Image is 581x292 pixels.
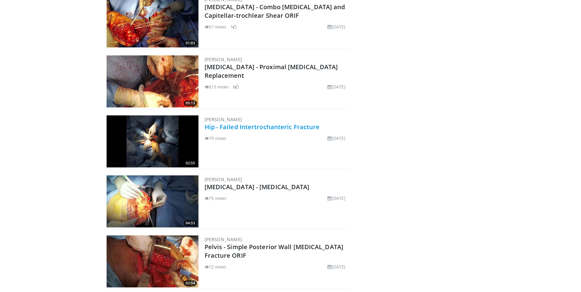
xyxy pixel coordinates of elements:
span: 01:03 [184,40,197,46]
a: 05:13 [107,55,198,107]
li: 72 views [205,264,227,270]
a: [MEDICAL_DATA] - Combo [MEDICAL_DATA] and Capitellar-trochlear Shear ORIF [205,3,345,20]
span: 02:54 [184,280,197,286]
span: 05:13 [184,100,197,106]
li: [DATE] [327,135,345,141]
img: 746a418b-32e2-46ca-9f6c-3e7f7f863dad.300x170_q85_crop-smart_upscale.jpg [107,55,198,107]
li: 1 [230,24,236,30]
li: [DATE] [327,84,345,90]
a: [PERSON_NAME] [205,56,242,62]
span: 04:53 [184,220,197,226]
a: 02:55 [107,115,198,167]
li: 6 [233,84,239,90]
a: Hip - Failed Intertrochanteric Fracture [205,123,320,131]
img: a65d029b-de48-4001-97d6-ae5cb8ed2e9f.300x170_q85_crop-smart_upscale.jpg [107,175,198,227]
a: 02:54 [107,235,198,287]
li: 75 views [205,195,227,201]
li: [DATE] [327,195,345,201]
a: [PERSON_NAME] [205,176,242,182]
a: [PERSON_NAME] [205,236,242,242]
img: 60b9bc85-99a1-4bbe-9abb-7708c81956ac.300x170_q85_crop-smart_upscale.jpg [107,115,198,167]
li: [DATE] [327,24,345,30]
a: [MEDICAL_DATA] - Proximal [MEDICAL_DATA] Replacement [205,63,338,80]
li: [DATE] [327,264,345,270]
a: [PERSON_NAME] [205,116,242,122]
li: 57 views [205,24,227,30]
li: 615 views [205,84,229,90]
a: [MEDICAL_DATA] - [MEDICAL_DATA] [205,183,310,191]
a: Pelvis - Simple Posterior Wall [MEDICAL_DATA] Fracture ORIF [205,243,344,260]
span: 02:55 [184,160,197,166]
li: 79 views [205,135,227,141]
a: 04:53 [107,175,198,227]
img: e6c2ee52-267f-42df-80a8-d9e3a9722f97.300x170_q85_crop-smart_upscale.jpg [107,235,198,287]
